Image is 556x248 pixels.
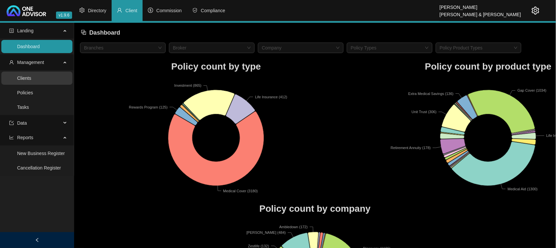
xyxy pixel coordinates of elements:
[148,8,153,13] span: dollar
[518,88,547,92] text: Gap Cover (1034)
[9,28,14,33] span: profile
[80,201,550,216] h1: Policy count by company
[391,146,431,150] text: Retirement Annuity (178)
[508,187,538,191] text: Medical Aid (1300)
[174,83,202,87] text: Investment (865)
[17,76,31,81] a: Clients
[80,59,352,74] h1: Policy count by type
[532,7,540,15] span: setting
[440,9,521,16] div: [PERSON_NAME] & [PERSON_NAME]
[17,90,33,95] a: Policies
[17,60,44,65] span: Management
[7,5,46,16] img: 2df55531c6924b55f21c4cf5d4484680-logo-light.svg
[17,165,61,170] a: Cancellation Register
[223,189,258,193] text: Medical Cover (3180)
[79,8,85,13] span: setting
[255,95,288,99] text: Life Insurance (412)
[17,151,65,156] a: New Business Register
[247,231,286,235] text: [PERSON_NAME] (484)
[9,121,14,125] span: import
[35,238,40,242] span: left
[9,135,14,140] span: line-chart
[17,28,34,33] span: Landing
[440,2,521,9] div: [PERSON_NAME]
[89,29,120,36] span: Dashboard
[156,8,182,13] span: Commission
[56,12,72,19] span: v1.9.6
[17,120,27,126] span: Data
[192,8,198,13] span: safety
[81,29,87,35] span: block
[129,105,168,109] text: Rewards Program (125)
[412,110,437,114] text: Unit Trust (306)
[408,91,454,95] text: Extra Medical Savings (136)
[17,105,29,110] a: Tasks
[9,60,14,65] span: user
[88,8,106,13] span: Directory
[248,244,269,248] text: Zestlife (132)
[125,8,137,13] span: Client
[17,135,33,140] span: Reports
[117,8,122,13] span: user
[279,225,308,229] text: Ambledown (172)
[17,44,40,49] a: Dashboard
[201,8,225,13] span: Compliance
